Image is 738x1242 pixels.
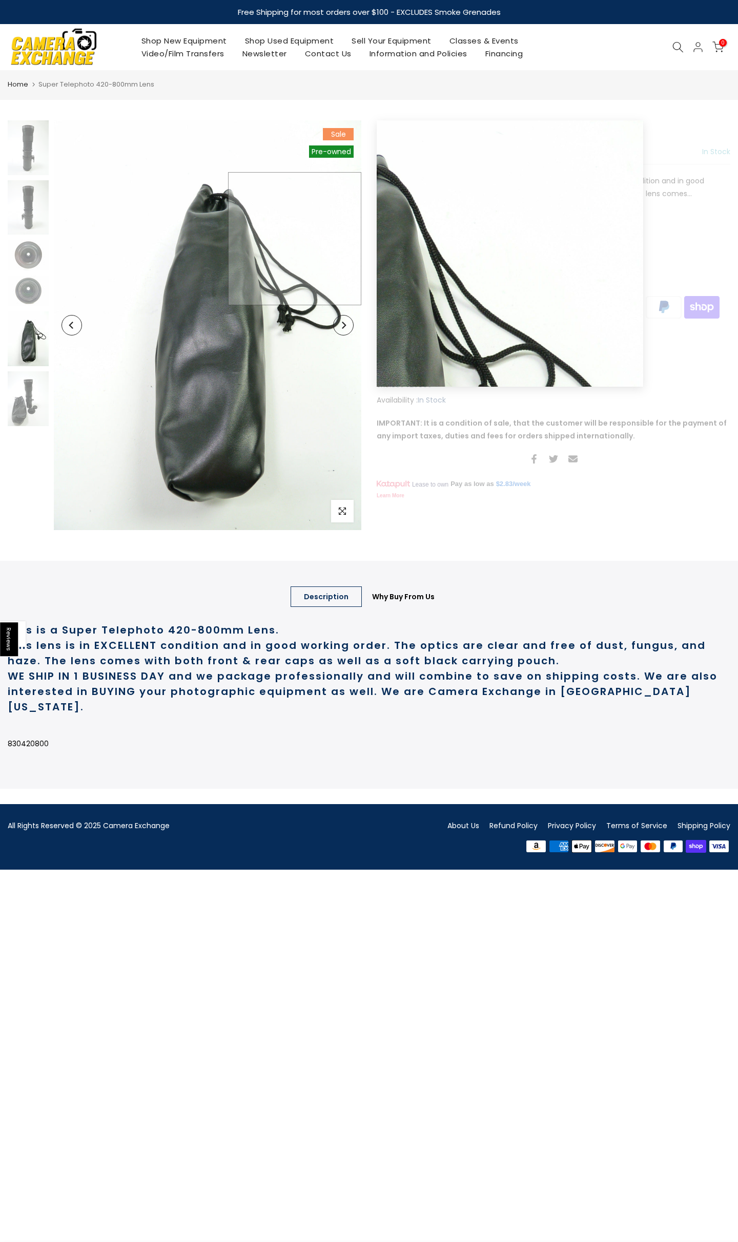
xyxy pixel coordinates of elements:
[61,315,82,335] button: Previous
[377,493,404,498] a: Learn More
[678,820,730,831] a: Shipping Policy
[570,839,593,854] img: apple pay
[377,378,730,391] div: SKU:
[415,294,454,320] img: amazon payments
[377,271,558,284] a: More payment options
[8,79,28,90] a: Home
[8,120,49,175] img: Super Telephoto 420-800mm Lens Lenses - Small Format - T- Mount Lenses Generic 830420800
[291,586,362,607] a: Description
[54,120,361,530] img: Super Telephoto 420-800mm Lens Lenses - Small Format - T- Mount Lenses Generic 830420800
[8,276,49,306] img: Super Telephoto 420-800mm Lens Lenses - Small Format - T- Mount Lenses Generic 830420800
[639,839,662,854] img: master
[360,47,476,60] a: Information and Policies
[707,839,730,854] img: visa
[379,202,419,211] button: Read more
[38,79,154,89] span: Super Telephoto 420-800mm Lens
[8,311,49,366] img: Super Telephoto 420-800mm Lens Lenses - Small Format - T- Mount Lenses Generic 830420800
[8,819,361,832] div: All Rights Reserved © 2025 Camera Exchange
[476,47,532,60] a: Financing
[549,453,558,465] a: Share on Twitter
[548,820,596,831] a: Privacy Policy
[8,638,706,668] strong: This lens is in EXCELLENT condition and in good working order. The optics are clear and free of d...
[236,34,343,47] a: Shop Used Equipment
[712,41,724,53] a: 0
[8,180,49,235] img: Super Telephoto 420-800mm Lens Lenses - Small Format - T- Mount Lenses Generic 830420800
[606,820,667,831] a: Terms of Service
[377,142,423,161] del: $129.99
[391,378,432,391] span: 830420800
[685,839,708,854] img: shopify pay
[529,453,539,465] a: Share on Facebook
[447,820,479,831] a: About Us
[469,230,520,237] span: Add to cart
[132,34,236,47] a: Shop New Equipment
[606,294,645,320] img: master
[377,294,415,320] img: synchrony
[593,839,617,854] img: discover
[238,7,501,17] strong: Free Shipping for most orders over $100 - EXCLUDES Smoke Grenades
[8,371,49,426] img: Super Telephoto 420-800mm Lens Lenses - Small Format - T- Mount Lenses Generic 830420800
[8,240,49,270] img: Super Telephoto 420-800mm Lens Lenses - Small Format - T- Mount Lenses Generic 830420800
[489,820,538,831] a: Refund Policy
[568,294,606,320] img: google pay
[418,395,446,405] span: In Stock
[8,738,730,750] p: 830420800
[719,39,727,47] span: 0
[496,479,531,489] a: $2.83/week
[616,839,639,854] img: google pay
[450,479,494,489] span: Pay as low as
[530,294,568,320] img: discover
[430,145,474,159] ins: $69.99
[662,839,685,854] img: paypal
[568,453,578,465] a: Share on Email
[453,294,491,320] img: american express
[683,294,721,320] img: shopify pay
[702,146,730,157] span: In Stock
[333,315,354,335] button: Next
[525,839,548,854] img: amazon payments
[547,839,570,854] img: american express
[343,34,441,47] a: Sell Your Equipment
[377,120,730,135] h1: Super Telephoto 420-800mm Lens
[645,294,683,320] img: paypal
[443,223,532,244] button: Add to cart
[359,586,448,607] a: Why Buy From Us
[8,669,717,714] strong: WE SHIP IN 1 BUSINESS DAY and we package professionally and will combine to save on shipping cost...
[377,394,730,407] div: Availability :
[377,356,433,366] a: Ask a Question
[377,418,727,441] strong: IMPORTANT: It is a condition of sale, that the customer will be responsible for the payment of an...
[8,623,279,637] strong: This is a Super Telephoto 420-800mm Lens.
[491,294,530,320] img: apple pay
[132,47,233,60] a: Video/Film Transfers
[296,47,360,60] a: Contact Us
[412,480,448,489] span: Lease to own
[377,320,415,345] img: visa
[233,47,296,60] a: Newsletter
[440,34,527,47] a: Classes & Events
[377,175,730,214] p: This is a Super Telephoto 420-800mm Lens. This lens is in EXCELLENT condition and in good working...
